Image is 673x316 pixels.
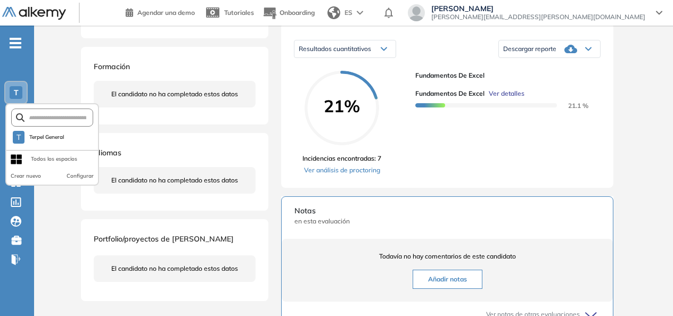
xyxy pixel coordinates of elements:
span: Ver detalles [489,89,524,98]
span: Agendar una demo [137,9,195,16]
span: Formación [94,62,130,71]
span: T [17,133,21,142]
span: Notas [294,205,600,217]
span: [PERSON_NAME] [431,4,645,13]
button: Añadir notas [413,270,482,289]
span: Incidencias encontradas: 7 [302,154,381,163]
button: Onboarding [262,2,315,24]
span: [PERSON_NAME][EMAIL_ADDRESS][PERSON_NAME][DOMAIN_NAME] [431,13,645,21]
span: Terpel General [29,133,64,142]
i: - [10,42,21,44]
span: Tutoriales [224,9,254,16]
span: T [14,88,19,97]
span: 21% [305,97,379,114]
img: Logo [2,7,66,20]
button: Crear nuevo [11,172,41,180]
div: Todos los espacios [31,155,77,163]
span: ES [344,8,352,18]
span: 21.1 % [555,102,588,110]
span: El candidato no ha completado estos datos [111,89,238,99]
span: El candidato no ha completado estos datos [111,264,238,273]
span: en esta evaluación [294,217,600,226]
span: El candidato no ha completado estos datos [111,176,238,185]
img: world [327,6,340,19]
span: Descargar reporte [503,45,556,53]
span: Todavía no hay comentarios de este candidato [294,252,600,261]
span: Fundamentos de Excel [415,89,485,98]
span: Fundamentos de Excel [415,71,592,80]
a: Ver análisis de proctoring [302,165,381,175]
button: Ver detalles [485,89,524,98]
button: Configurar [67,172,94,180]
img: arrow [357,11,363,15]
span: Resultados cuantitativos [299,45,371,53]
span: Idiomas [94,148,121,157]
a: Agendar una demo [126,5,195,18]
span: Portfolio/proyectos de [PERSON_NAME] [94,234,234,244]
span: Onboarding [280,9,315,16]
